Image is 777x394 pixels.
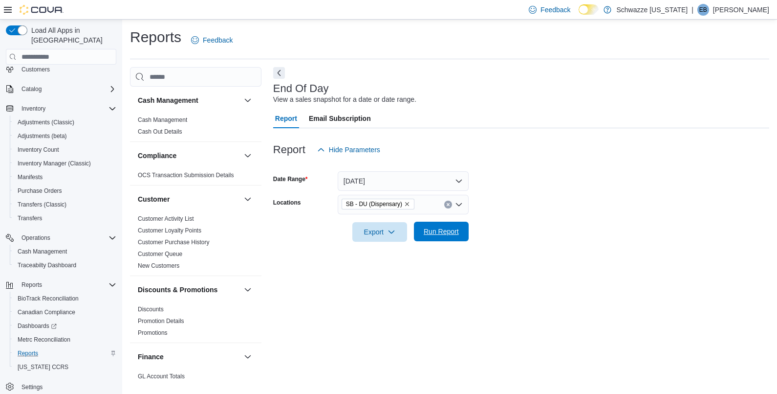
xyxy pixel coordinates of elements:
[616,4,688,16] p: Schwazze [US_STATE]
[10,116,120,129] button: Adjustments (Classic)
[10,319,120,333] a: Dashboards
[18,279,116,291] span: Reports
[14,361,72,373] a: [US_STATE] CCRS
[10,211,120,225] button: Transfers
[2,380,120,394] button: Settings
[138,194,170,204] h3: Customer
[352,222,407,242] button: Export
[10,305,120,319] button: Canadian Compliance
[14,116,116,128] span: Adjustments (Classic)
[18,336,70,344] span: Metrc Reconciliation
[14,212,46,224] a: Transfers
[10,258,120,272] button: Traceabilty Dashboard
[130,169,261,185] div: Compliance
[14,293,116,304] span: BioTrack Reconciliation
[138,250,182,258] span: Customer Queue
[18,261,76,269] span: Traceabilty Dashboard
[18,295,79,302] span: BioTrack Reconciliation
[18,160,91,167] span: Inventory Manager (Classic)
[138,352,240,362] button: Finance
[14,199,70,210] a: Transfers (Classic)
[138,227,201,234] a: Customer Loyalty Points
[130,213,261,276] div: Customer
[27,25,116,45] span: Load All Apps in [GEOGRAPHIC_DATA]
[18,118,74,126] span: Adjustments (Classic)
[242,284,254,296] button: Discounts & Promotions
[697,4,709,16] div: Emily Bunny
[138,116,187,124] span: Cash Management
[18,103,116,115] span: Inventory
[242,150,254,162] button: Compliance
[14,144,116,156] span: Inventory Count
[138,194,240,204] button: Customer
[540,5,570,15] span: Feedback
[275,109,297,128] span: Report
[579,4,599,15] input: Dark Mode
[14,246,116,257] span: Cash Management
[10,184,120,198] button: Purchase Orders
[18,201,66,209] span: Transfers (Classic)
[138,305,164,313] span: Discounts
[2,82,120,96] button: Catalog
[273,199,301,207] label: Locations
[273,67,285,79] button: Next
[10,333,120,347] button: Metrc Reconciliation
[2,278,120,292] button: Reports
[14,259,116,271] span: Traceabilty Dashboard
[18,214,42,222] span: Transfers
[338,171,469,191] button: [DATE]
[138,151,176,161] h3: Compliance
[138,227,201,234] span: Customer Loyalty Points
[18,103,49,115] button: Inventory
[18,83,116,95] span: Catalog
[10,170,120,184] button: Manifests
[10,198,120,211] button: Transfers (Classic)
[14,158,95,169] a: Inventory Manager (Classic)
[138,329,168,336] a: Promotions
[138,151,240,161] button: Compliance
[14,116,78,128] a: Adjustments (Classic)
[138,238,210,246] span: Customer Purchase History
[14,348,116,359] span: Reports
[18,63,116,75] span: Customers
[273,94,416,105] div: View a sales snapshot for a date or date range.
[14,130,71,142] a: Adjustments (beta)
[203,35,233,45] span: Feedback
[14,348,42,359] a: Reports
[138,116,187,123] a: Cash Management
[10,129,120,143] button: Adjustments (beta)
[10,360,120,374] button: [US_STATE] CCRS
[14,171,116,183] span: Manifests
[10,292,120,305] button: BioTrack Reconciliation
[273,83,329,94] h3: End Of Day
[273,144,305,156] h3: Report
[18,349,38,357] span: Reports
[691,4,693,16] p: |
[18,248,67,255] span: Cash Management
[138,317,184,325] span: Promotion Details
[138,352,164,362] h3: Finance
[14,185,116,197] span: Purchase Orders
[444,201,452,209] button: Clear input
[14,320,61,332] a: Dashboards
[414,222,469,241] button: Run Report
[10,143,120,157] button: Inventory Count
[187,30,237,50] a: Feedback
[14,259,80,271] a: Traceabilty Dashboard
[10,347,120,360] button: Reports
[455,201,463,209] button: Open list of options
[14,171,46,183] a: Manifests
[713,4,769,16] p: [PERSON_NAME]
[18,64,54,75] a: Customers
[22,105,45,113] span: Inventory
[404,201,410,207] button: Remove SB - DU (Dispensary) from selection in this group
[18,322,57,330] span: Dashboards
[18,83,45,95] button: Catalog
[138,128,182,135] a: Cash Out Details
[138,285,240,295] button: Discounts & Promotions
[358,222,401,242] span: Export
[273,175,308,183] label: Date Range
